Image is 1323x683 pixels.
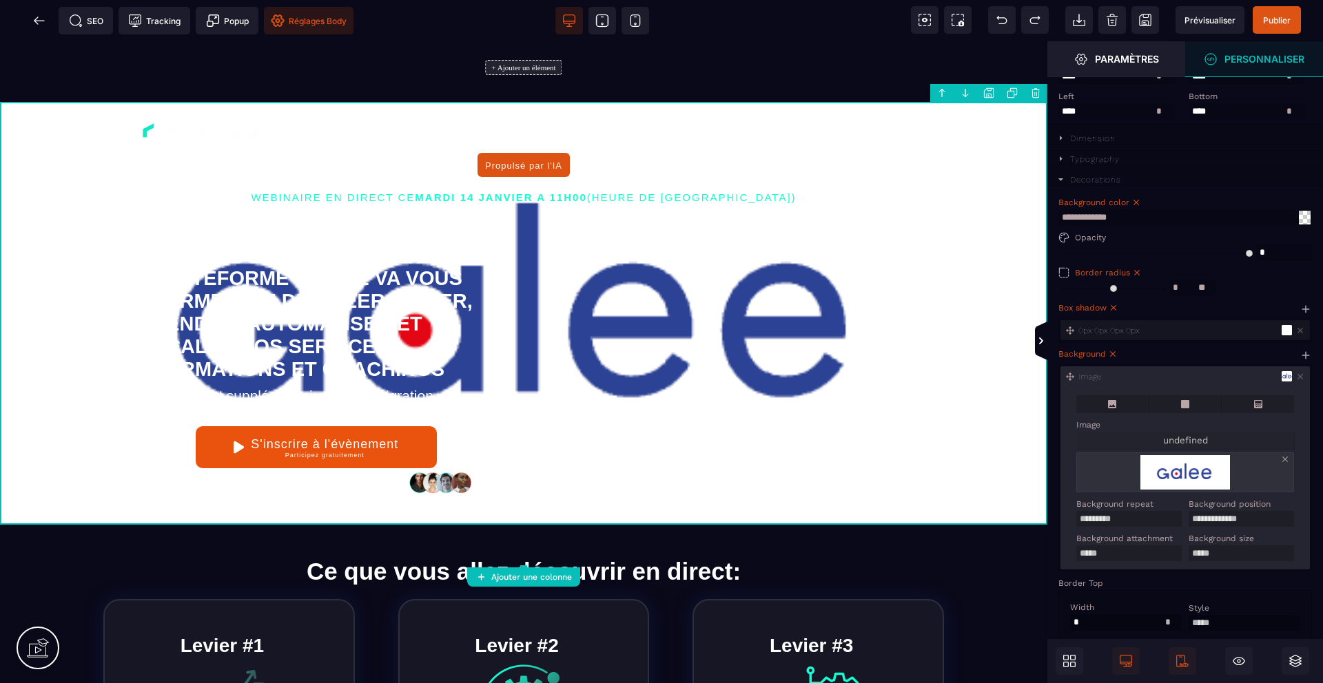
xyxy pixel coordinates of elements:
span: Left [1058,92,1074,101]
span: Ouvrir le gestionnaire de styles [1185,41,1323,77]
span: Style [1189,603,1209,613]
button: Propulsé par l'IA [478,112,570,136]
span: Favicon [264,7,353,34]
div: Image [1078,372,1278,381]
span: Prévisualiser [1184,15,1235,25]
label: Color [1149,395,1222,413]
span: Masquer le bloc [1225,647,1253,675]
label: Image [1076,395,1149,413]
span: Background color [1058,198,1129,207]
text: Sans effort supplémentaire l Sans migration [153,343,480,366]
strong: Personnaliser [1224,54,1304,64]
span: Voir mobile [622,7,649,34]
img: 32586e8465b4242308ef789b458fc82f_community-people.png [407,430,475,452]
span: Importer [1065,6,1093,34]
span: Ouvrir les calques [1282,647,1309,675]
button: Ajouter une colonne [467,567,580,587]
div: Dimension [1070,134,1116,143]
span: Créer une alerte modale [196,7,258,34]
span: Nettoyage [1098,6,1126,34]
button: undefined [1076,432,1294,449]
span: Capture d'écran [944,6,972,34]
span: Background [1058,349,1106,359]
span: MARDI 14 JANVIER A 11H00 [415,150,586,162]
span: Image [1076,420,1100,430]
span: Ouvrir les blocs [1056,647,1083,675]
label: Gradient [1222,395,1294,413]
text: Levier #2 [471,590,562,619]
strong: Ajouter une colonne [491,572,572,582]
span: Width [1070,602,1094,612]
img: e6894688e7183536f91f6cf1769eef69_LOGO_BLANC.png [127,71,265,101]
span: Code de suivi [119,7,190,34]
span: Rétablir [1021,6,1049,34]
span: Enregistrer le contenu [1253,6,1301,34]
span: Color [1070,638,1091,647]
span: Voir tablette [588,7,616,34]
span: Background position [1189,499,1271,509]
span: Tracking [128,14,181,28]
span: Opacity [1075,233,1106,242]
span: Enregistrer [1131,6,1159,34]
span: Ouvrir le gestionnaire de styles [1047,41,1185,77]
span: Afficher le mobile [1169,647,1196,675]
text: Rejoignez + de 1 200 curieux prêts à découvrir [143,431,407,452]
text: Levier #1 [177,590,267,619]
button: S'inscrire à l'évènementParticipez gratuitement [196,385,437,427]
span: Box shadow [1058,303,1107,313]
div: Typography [1070,154,1120,164]
span: Retour [25,7,53,34]
span: Background attachment [1076,534,1173,543]
span: Border radius [1075,268,1130,277]
text: Ce que vous allez découvrir en direct: [21,516,1027,547]
span: Bottom [1189,92,1218,101]
text: Levier #3 [766,590,857,619]
text: COMMENT CETTE NOUVELLE PLATEFORME 13-EN-1 VA VOUS PERMETTRE DE CRÉER, GÉRER, VENDRE, AUTOMATISER ... [153,200,480,343]
span: Afficher le desktop [1112,647,1140,675]
span: Aperçu [1176,6,1244,34]
span: SEO [69,14,103,28]
p: WEBINAIRE EN DIRECT CE (HEURE DE [GEOGRAPHIC_DATA]) [103,147,944,166]
span: Popup [206,14,249,28]
span: Voir bureau [555,7,583,34]
span: Background size [1189,534,1254,543]
strong: Paramètres [1095,54,1159,64]
div: 0px 0px 0px 0px [1078,326,1278,335]
div: Decorations [1070,175,1121,185]
span: Réglages Body [271,14,347,28]
span: Afficher les vues [1047,321,1061,362]
span: Défaire [988,6,1016,34]
span: Background repeat [1076,499,1153,509]
span: Border Top [1058,578,1103,588]
span: Métadata SEO [59,7,113,34]
span: Publier [1263,15,1291,25]
span: Voir les composants [911,6,939,34]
